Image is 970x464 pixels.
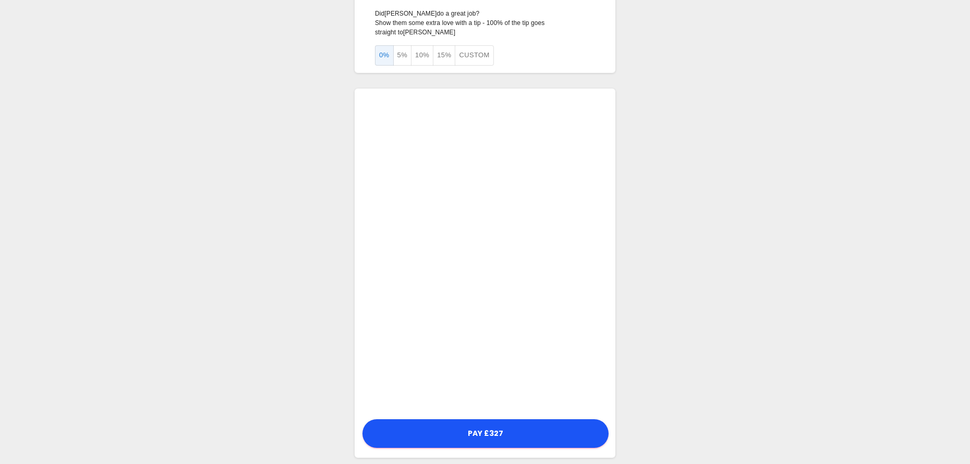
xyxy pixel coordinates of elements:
[455,45,493,66] button: Custom
[433,45,455,66] button: 15%
[362,419,609,448] button: Pay £327
[375,9,595,37] p: Did [PERSON_NAME] do a great job? Show them some extra love with a tip - 100% of the tip goes str...
[375,45,394,66] button: 0%
[360,94,610,412] iframe: Secure payment input frame
[411,45,433,66] button: 10%
[393,45,412,66] button: 5%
